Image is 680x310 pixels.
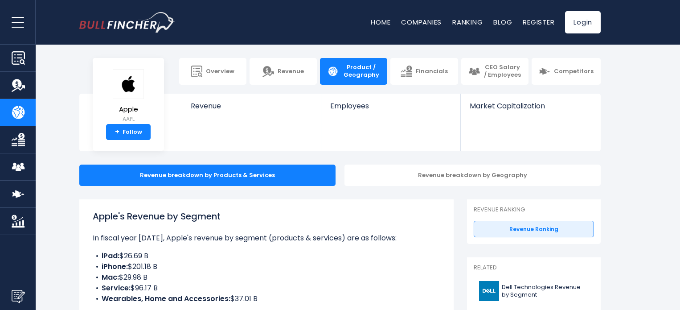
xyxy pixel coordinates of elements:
span: CEO Salary / Employees [483,64,521,79]
span: Apple [113,106,144,113]
div: Revenue breakdown by Geography [344,165,601,186]
a: Revenue [182,94,321,125]
li: $201.18 B [93,261,440,272]
a: Product / Geography [320,58,387,85]
b: iPhone: [102,261,128,272]
img: DELL logo [479,281,499,301]
span: Product / Geography [342,64,380,79]
span: Revenue [191,102,312,110]
a: Market Capitalization [461,94,600,125]
p: Revenue Ranking [474,206,594,214]
p: In fiscal year [DATE], Apple's revenue by segment (products & services) are as follows: [93,233,440,244]
li: $37.01 B [93,293,440,304]
b: Mac: [102,272,119,282]
b: Wearables, Home and Accessories: [102,293,230,304]
span: Employees [330,102,451,110]
a: Go to homepage [79,12,175,33]
a: Overview [179,58,246,85]
a: Apple AAPL [112,69,144,124]
a: Home [371,17,390,27]
span: Dell Technologies Revenue by Segment [502,284,589,299]
a: Employees [321,94,460,125]
a: Financials [390,58,458,85]
small: AAPL [113,115,144,123]
a: CEO Salary / Employees [461,58,528,85]
span: Revenue [278,68,304,75]
a: Competitors [532,58,601,85]
a: Revenue Ranking [474,221,594,238]
b: iPad: [102,251,119,261]
h1: Apple's Revenue by Segment [93,210,440,223]
span: Overview [206,68,234,75]
img: bullfincher logo [79,12,175,33]
span: Financials [416,68,448,75]
b: Service: [102,283,131,293]
a: Blog [493,17,512,27]
li: $26.69 B [93,251,440,261]
a: +Follow [106,124,151,140]
a: Ranking [452,17,483,27]
a: Login [565,11,601,33]
span: Competitors [554,68,594,75]
a: Companies [401,17,442,27]
a: Dell Technologies Revenue by Segment [474,279,594,303]
li: $29.98 B [93,272,440,283]
span: Market Capitalization [470,102,591,110]
a: Revenue [250,58,317,85]
a: Register [523,17,554,27]
div: Revenue breakdown by Products & Services [79,165,336,186]
p: Related [474,264,594,272]
strong: + [115,128,119,136]
li: $96.17 B [93,283,440,293]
